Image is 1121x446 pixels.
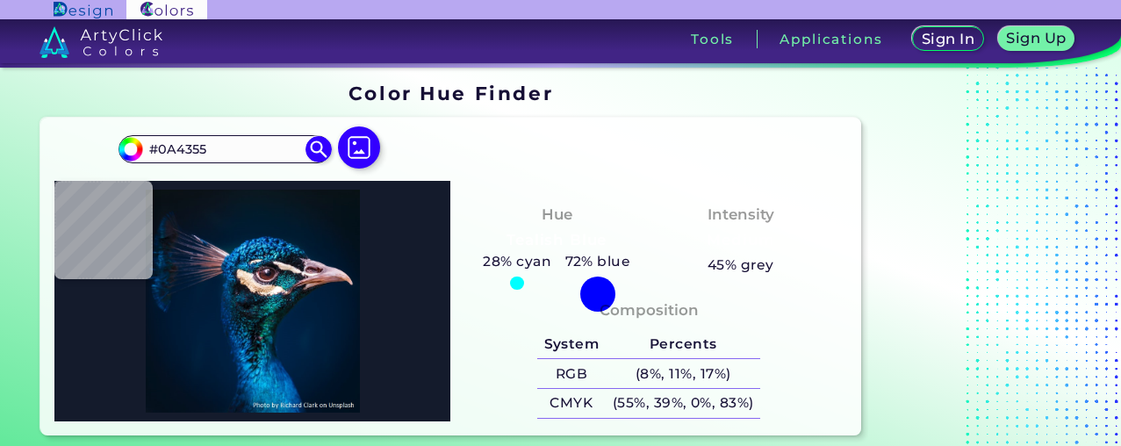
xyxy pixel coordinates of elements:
h5: Sign Up [1010,32,1064,45]
img: logo_artyclick_colors_white.svg [40,26,163,58]
h5: (55%, 39%, 0%, 83%) [606,389,760,418]
h5: Percents [606,330,760,359]
h5: System [537,330,606,359]
h5: 72% blue [558,250,637,273]
h4: Intensity [708,202,774,227]
h5: 45% grey [708,254,774,277]
a: Sign In [916,28,980,50]
h5: 28% cyan [477,250,558,273]
img: ArtyClick Design logo [54,2,112,18]
h5: CMYK [537,389,606,418]
h1: Color Hue Finder [349,80,553,106]
h3: Applications [780,32,882,46]
a: Sign Up [1002,28,1071,50]
h3: Medium [700,230,782,251]
input: type color.. [143,137,306,161]
h4: Composition [600,298,699,323]
h5: (8%, 11%, 17%) [606,359,760,388]
h4: Hue [542,202,572,227]
img: img_pavlin.jpg [63,190,442,413]
h3: Tools [691,32,734,46]
h5: Sign In [924,32,972,46]
img: icon search [305,136,332,162]
h5: RGB [537,359,606,388]
h3: Tealish Blue [499,230,614,251]
iframe: Advertisement [868,76,1088,442]
img: icon picture [338,126,380,169]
